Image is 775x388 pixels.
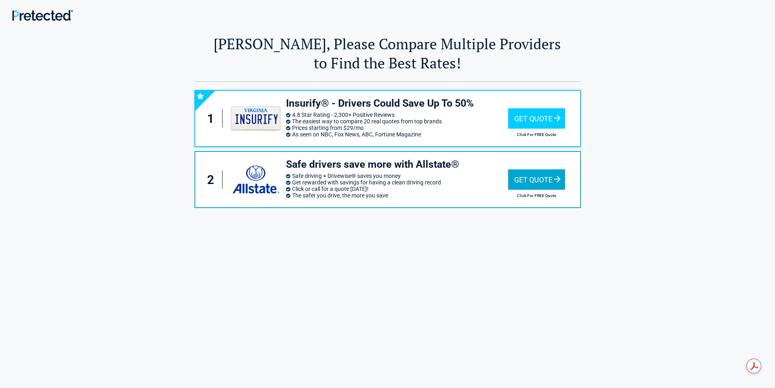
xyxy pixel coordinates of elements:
[229,106,282,131] img: insurify's logo
[286,179,508,186] li: Get rewarded with savings for having a clean driving record
[286,125,508,131] li: Prices starting from $29/mo
[203,110,223,128] div: 1
[286,131,508,138] li: As seen on NBC, Fox News, ABC, Fortune Magazine
[231,166,280,193] img: allstate's logo
[12,10,73,21] img: Main Logo
[286,186,508,192] li: Click or call for a quote [DATE]!
[508,193,565,198] h2: Click For FREE Quote
[286,173,508,179] li: Safe driving + Drivewise® saves you money
[508,132,565,137] h2: Click For FREE Quote
[508,108,565,129] div: Get Quote
[203,171,223,189] div: 2
[286,97,508,110] h3: Insurify® - Drivers Could Save Up To 50%
[286,112,508,118] li: 4.8 Star Rating - 2,300+ Positive Reviews
[194,34,581,72] h2: [PERSON_NAME], Please Compare Multiple Providers to Find the Best Rates!
[508,169,565,190] div: Get Quote
[286,192,508,199] li: The safer you drive, the more you save
[286,118,508,125] li: The easiest way to compare 20 real quotes from top brands
[286,158,508,171] h3: Safe drivers save more with Allstate®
